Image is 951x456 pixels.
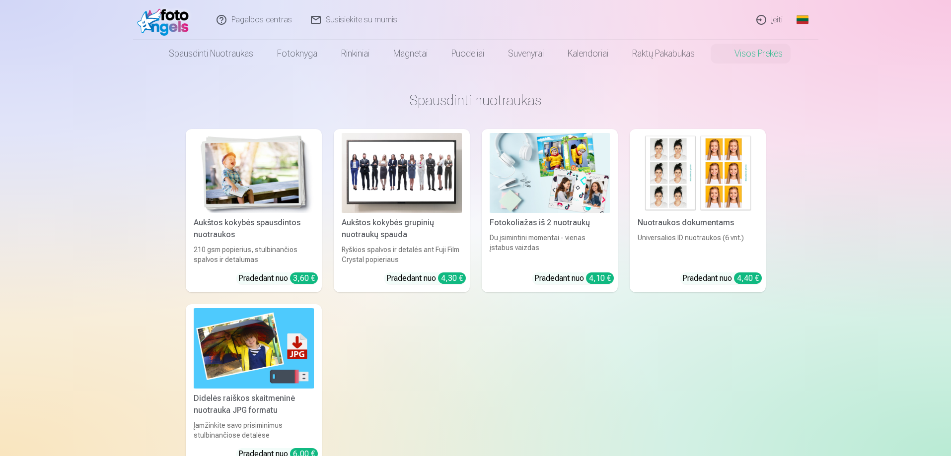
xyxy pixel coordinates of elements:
[238,272,318,284] div: Pradedant nuo
[490,133,610,213] img: Fotokoliažas iš 2 nuotraukų
[194,133,314,213] img: Aukštos kokybės spausdintos nuotraukos
[638,133,758,213] img: Nuotraukos dokumentams
[682,272,762,284] div: Pradedant nuo
[334,129,470,292] a: Aukštos kokybės grupinių nuotraukų spaudaAukštos kokybės grupinių nuotraukų spaudaRyškios spalvos...
[482,129,618,292] a: Fotokoliažas iš 2 nuotraukųFotokoliažas iš 2 nuotraukųDu įsimintini momentai - vienas įstabus vai...
[438,272,466,284] div: 4,30 €
[265,40,329,67] a: Fotoknyga
[190,217,318,241] div: Aukštos kokybės spausdintos nuotraukos
[186,129,322,292] a: Aukštos kokybės spausdintos nuotraukos Aukštos kokybės spausdintos nuotraukos210 gsm popierius, s...
[707,40,795,67] a: Visos prekės
[329,40,381,67] a: Rinkiniai
[634,217,762,229] div: Nuotraukos dokumentams
[634,233,762,264] div: Universalios ID nuotraukos (6 vnt.)
[534,272,614,284] div: Pradedant nuo
[734,272,762,284] div: 4,40 €
[439,40,496,67] a: Puodeliai
[194,91,758,109] h3: Spausdinti nuotraukas
[190,392,318,416] div: Didelės raiškos skaitmeninė nuotrauka JPG formatu
[496,40,556,67] a: Suvenyrai
[290,272,318,284] div: 3,60 €
[157,40,265,67] a: Spausdinti nuotraukas
[342,133,462,213] img: Aukštos kokybės grupinių nuotraukų spauda
[137,4,194,36] img: /fa2
[586,272,614,284] div: 4,10 €
[190,245,318,264] div: 210 gsm popierius, stulbinančios spalvos ir detalumas
[620,40,707,67] a: Raktų pakabukas
[381,40,439,67] a: Magnetai
[190,420,318,440] div: Įamžinkite savo prisiminimus stulbinančiose detalėse
[338,245,466,264] div: Ryškios spalvos ir detalės ant Fuji Film Crystal popieriaus
[486,217,614,229] div: Fotokoliažas iš 2 nuotraukų
[386,272,466,284] div: Pradedant nuo
[556,40,620,67] a: Kalendoriai
[338,217,466,241] div: Aukštos kokybės grupinių nuotraukų spauda
[486,233,614,264] div: Du įsimintini momentai - vienas įstabus vaizdas
[194,308,314,388] img: Didelės raiškos skaitmeninė nuotrauka JPG formatu
[630,129,766,292] a: Nuotraukos dokumentamsNuotraukos dokumentamsUniversalios ID nuotraukos (6 vnt.)Pradedant nuo 4,40 €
